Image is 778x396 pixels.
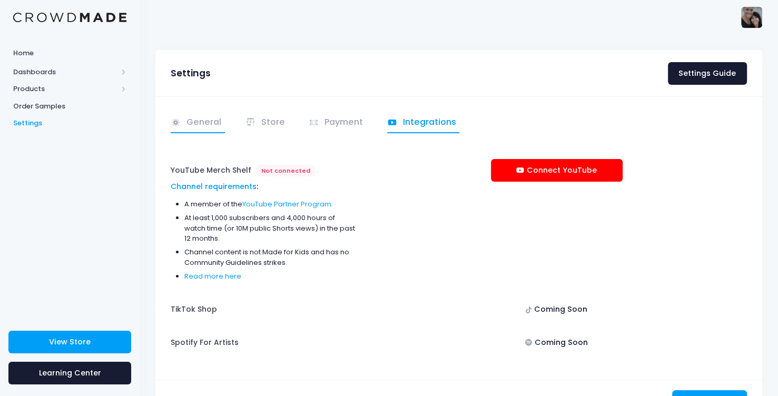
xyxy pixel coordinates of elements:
[13,13,126,23] img: Logo
[184,247,356,268] li: Channel content is not Made for Kids and has no Community Guidelines strikes.
[13,48,126,58] span: Home
[171,68,211,79] h3: Settings
[171,181,356,192] div: :
[257,165,316,176] span: Not connected
[245,113,289,133] a: Store
[387,113,460,133] a: Integrations
[171,331,239,353] label: Spotify For Artists
[8,331,131,353] a: View Store
[491,331,623,354] div: Coming Soon
[8,362,131,384] a: Learning Center
[184,199,356,210] li: A member of the .
[184,213,356,244] li: At least 1,000 subscribers and 4,000 hours of watch time (or 10M public Shorts views) in the past...
[171,181,257,192] a: Channel requirements
[242,199,331,209] a: YouTube Partner Program
[13,101,126,112] span: Order Samples
[171,113,225,133] a: General
[49,336,91,347] span: View Store
[39,368,101,378] span: Learning Center
[13,84,117,94] span: Products
[13,118,126,128] span: Settings
[491,299,623,321] div: Coming Soon
[13,67,117,77] span: Dashboards
[309,113,367,133] a: Payment
[184,271,241,281] a: Read more here
[741,7,762,28] img: User
[491,159,623,182] a: Connect YouTube
[171,299,217,321] label: TikTok Shop
[668,62,747,85] a: Settings Guide
[171,159,251,181] label: YouTube Merch Shelf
